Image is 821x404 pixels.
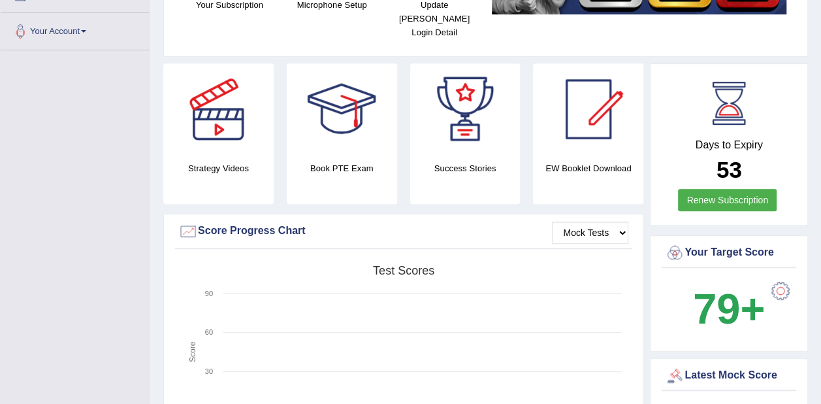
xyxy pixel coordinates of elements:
[178,222,628,241] div: Score Progress Chart
[287,161,397,175] h4: Book PTE Exam
[665,243,793,263] div: Your Target Score
[205,328,213,336] text: 60
[665,366,793,386] div: Latest Mock Score
[410,161,521,175] h4: Success Stories
[373,264,434,277] tspan: Test scores
[205,367,213,375] text: 30
[533,161,643,175] h4: EW Booklet Download
[693,285,765,333] b: 79+
[665,139,793,151] h4: Days to Expiry
[188,341,197,362] tspan: Score
[163,161,274,175] h4: Strategy Videos
[205,290,213,297] text: 90
[678,189,777,211] a: Renew Subscription
[1,13,150,46] a: Your Account
[716,157,742,182] b: 53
